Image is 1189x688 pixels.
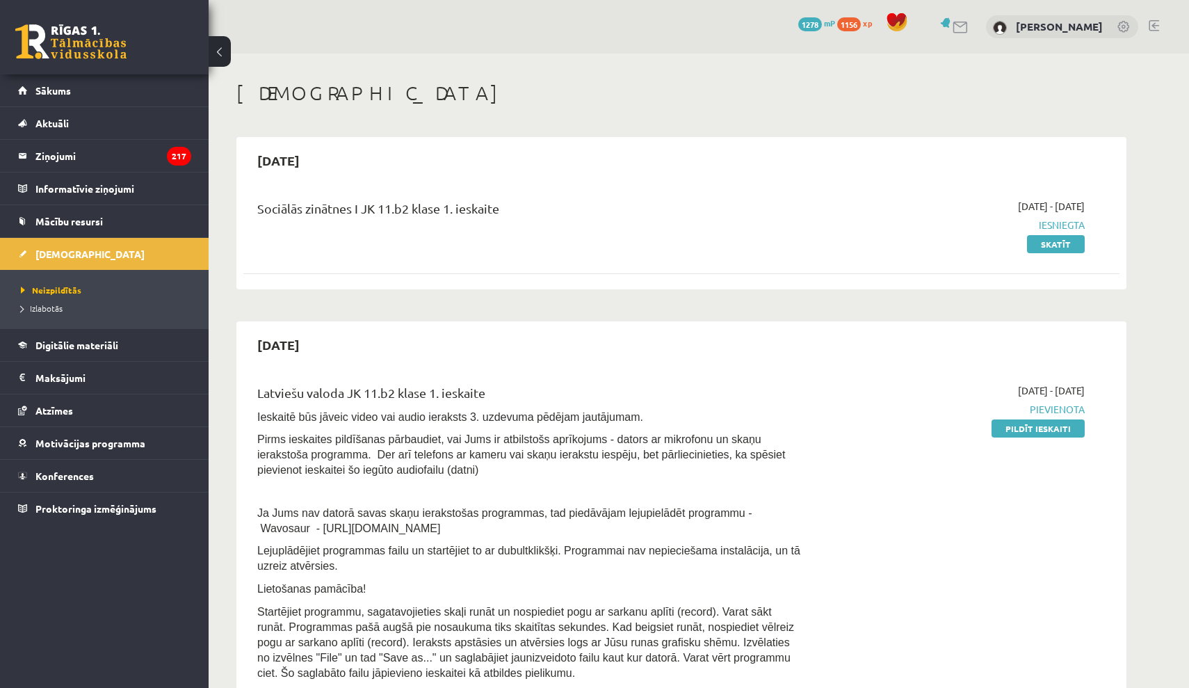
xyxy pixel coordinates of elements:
[257,507,752,534] span: Ja Jums nav datorā savas skaņu ierakstošas programmas, tad piedāvājam lejupielādēt programmu - Wa...
[18,205,191,237] a: Mācību resursi
[798,17,835,29] a: 1278 mP
[35,437,145,449] span: Motivācijas programma
[18,173,191,205] a: Informatīvie ziņojumi
[35,84,71,97] span: Sākums
[21,285,81,296] span: Neizpildītās
[18,493,191,525] a: Proktoringa izmēģinājums
[823,402,1085,417] span: Pievienota
[992,419,1085,438] a: Pildīt ieskaiti
[18,329,191,361] a: Digitālie materiāli
[1018,383,1085,398] span: [DATE] - [DATE]
[236,81,1126,105] h1: [DEMOGRAPHIC_DATA]
[35,362,191,394] legend: Maksājumi
[35,248,145,260] span: [DEMOGRAPHIC_DATA]
[1018,199,1085,214] span: [DATE] - [DATE]
[837,17,861,31] span: 1156
[15,24,127,59] a: Rīgas 1. Tālmācības vidusskola
[823,218,1085,232] span: Iesniegta
[35,140,191,172] legend: Ziņojumi
[257,383,802,409] div: Latviešu valoda JK 11.b2 klase 1. ieskaite
[1027,235,1085,253] a: Skatīt
[35,404,73,417] span: Atzīmes
[257,199,802,225] div: Sociālās zinātnes I JK 11.b2 klase 1. ieskaite
[824,17,835,29] span: mP
[837,17,879,29] a: 1156 xp
[18,238,191,270] a: [DEMOGRAPHIC_DATA]
[18,74,191,106] a: Sākums
[21,303,63,314] span: Izlabotās
[167,147,191,166] i: 217
[35,173,191,205] legend: Informatīvie ziņojumi
[257,583,366,595] span: Lietošanas pamācība!
[798,17,822,31] span: 1278
[993,21,1007,35] img: Emīls Mālnieks
[18,362,191,394] a: Maksājumi
[257,606,794,679] span: Startējiet programmu, sagatavojieties skaļi runāt un nospiediet pogu ar sarkanu aplīti (record). ...
[257,411,643,423] span: Ieskaitē būs jāveic video vai audio ieraksts 3. uzdevuma pēdējam jautājumam.
[21,302,195,314] a: Izlabotās
[35,215,103,227] span: Mācību resursi
[257,433,785,476] span: Pirms ieskaites pildīšanas pārbaudiet, vai Jums ir atbilstošs aprīkojums - dators ar mikrofonu un...
[1016,19,1103,33] a: [PERSON_NAME]
[18,427,191,459] a: Motivācijas programma
[257,545,800,572] span: Lejuplādējiet programmas failu un startējiet to ar dubultklikšķi. Programmai nav nepieciešama ins...
[243,144,314,177] h2: [DATE]
[35,502,156,515] span: Proktoringa izmēģinājums
[18,394,191,426] a: Atzīmes
[35,470,94,482] span: Konferences
[243,328,314,361] h2: [DATE]
[863,17,872,29] span: xp
[18,107,191,139] a: Aktuāli
[21,284,195,296] a: Neizpildītās
[35,117,69,129] span: Aktuāli
[35,339,118,351] span: Digitālie materiāli
[18,460,191,492] a: Konferences
[18,140,191,172] a: Ziņojumi217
